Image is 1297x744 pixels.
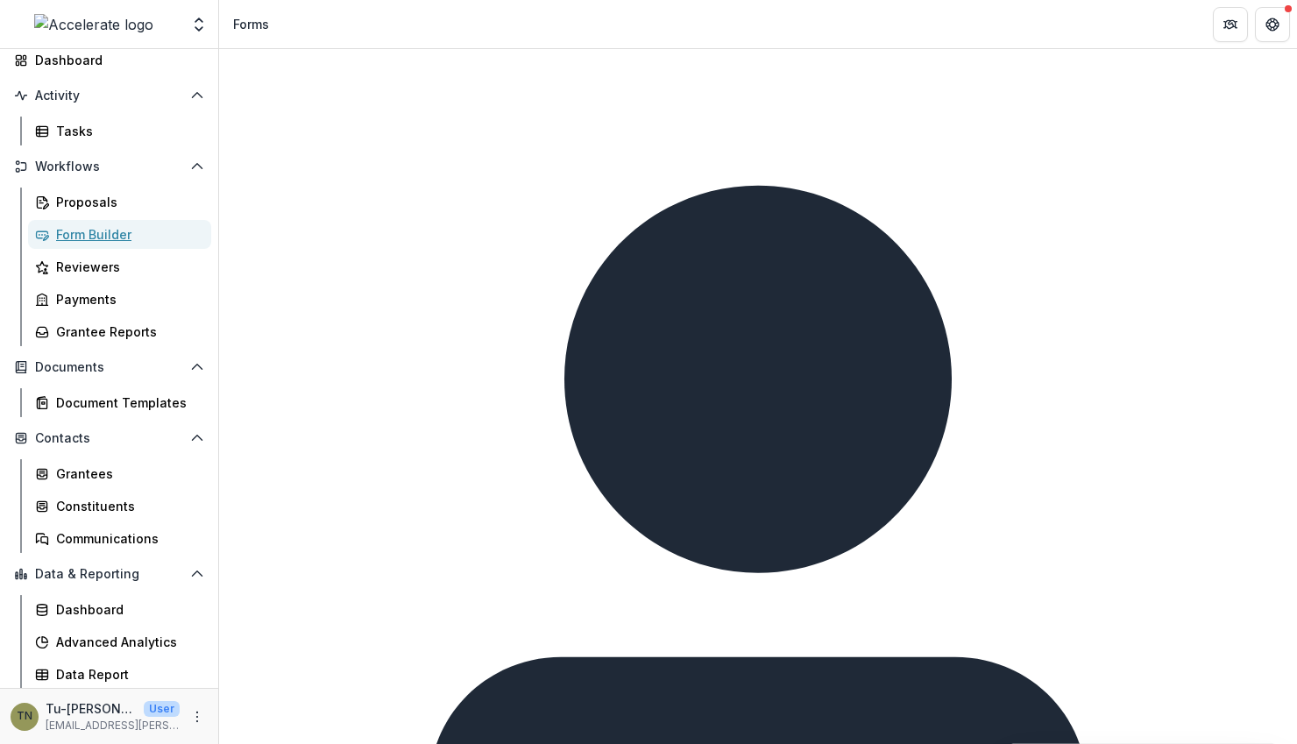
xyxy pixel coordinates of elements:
a: Grantees [28,459,211,488]
a: Grantee Reports [28,317,211,346]
div: Data Report [56,665,197,684]
div: Document Templates [56,393,197,412]
a: Document Templates [28,388,211,417]
span: Data & Reporting [35,567,183,582]
div: Grantees [56,464,197,483]
nav: breadcrumb [226,11,276,37]
button: More [187,706,208,727]
button: Get Help [1255,7,1290,42]
div: Form Builder [56,225,197,244]
button: Open Contacts [7,424,211,452]
a: Payments [28,285,211,314]
div: Tasks [56,122,197,140]
div: Grantee Reports [56,322,197,341]
span: Documents [35,360,183,375]
button: Open Documents [7,353,211,381]
div: Proposals [56,193,197,211]
img: Accelerate logo [34,14,153,35]
span: Contacts [35,431,183,446]
div: Forms [233,15,269,33]
div: Tu-Quyen Nguyen [17,711,32,722]
div: Constituents [56,497,197,515]
a: Reviewers [28,252,211,281]
button: Open Workflows [7,152,211,181]
a: Communications [28,524,211,553]
a: Dashboard [28,595,211,624]
a: Dashboard [7,46,211,74]
button: Open Activity [7,81,211,110]
a: Advanced Analytics [28,627,211,656]
a: Proposals [28,188,211,216]
div: Advanced Analytics [56,633,197,651]
p: User [144,701,180,717]
span: Workflows [35,159,183,174]
div: Reviewers [56,258,197,276]
p: [EMAIL_ADDRESS][PERSON_NAME][DOMAIN_NAME] [46,718,180,733]
div: Dashboard [56,600,197,619]
button: Partners [1213,7,1248,42]
p: Tu-[PERSON_NAME] [46,699,137,718]
button: Open Data & Reporting [7,560,211,588]
a: Data Report [28,660,211,689]
div: Communications [56,529,197,548]
button: Open entity switcher [187,7,211,42]
div: Payments [56,290,197,308]
span: Activity [35,89,183,103]
a: Constituents [28,492,211,521]
a: Tasks [28,117,211,145]
div: Dashboard [35,51,197,69]
a: Form Builder [28,220,211,249]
